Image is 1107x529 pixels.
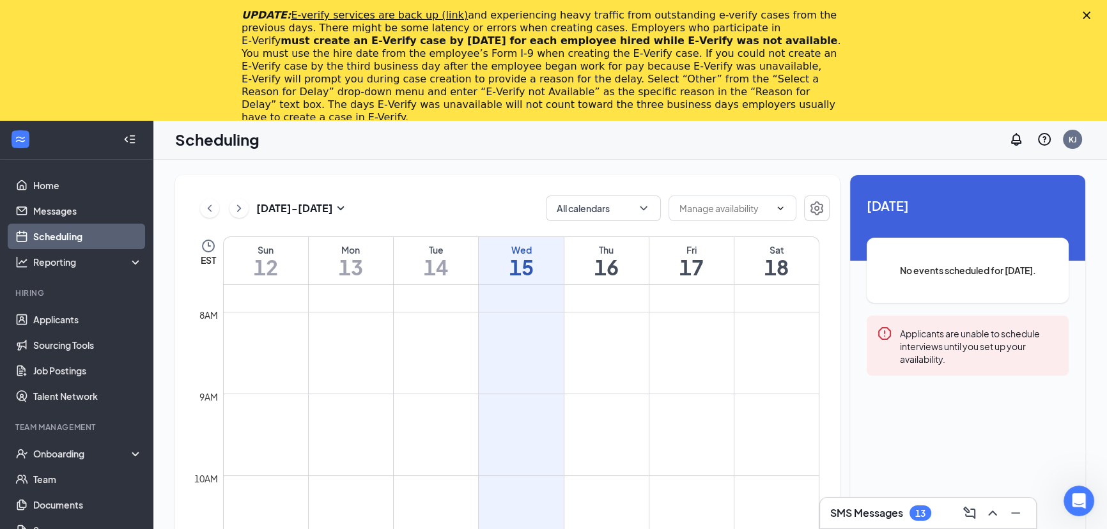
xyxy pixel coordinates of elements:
[242,9,468,21] i: UPDATE:
[804,195,830,221] button: Settings
[1009,132,1024,147] svg: Notifications
[309,243,393,256] div: Mon
[333,201,348,216] svg: SmallChevronDown
[123,133,136,146] svg: Collapse
[15,422,140,433] div: Team Management
[546,195,661,221] button: All calendarsChevronDown
[192,471,221,486] div: 10am
[175,128,259,150] h1: Scheduling
[1005,503,1026,523] button: Minimize
[394,256,478,278] h1: 14
[200,199,219,218] button: ChevronLeft
[15,287,140,298] div: Hiring
[33,447,132,460] div: Onboarding
[201,238,216,254] svg: Clock
[256,201,333,215] h3: [DATE] - [DATE]
[1083,11,1095,19] div: Close
[564,237,649,284] a: October 16, 2025
[564,256,649,278] h1: 16
[224,243,308,256] div: Sun
[892,263,1043,277] span: No events scheduled for [DATE].
[649,243,734,256] div: Fri
[14,133,27,146] svg: WorkstreamLogo
[309,237,393,284] a: October 13, 2025
[734,256,819,278] h1: 18
[291,9,468,21] a: E-verify services are back up (link)
[197,308,221,322] div: 8am
[649,256,734,278] h1: 17
[915,508,925,519] div: 13
[224,237,308,284] a: October 12, 2025
[479,256,563,278] h1: 15
[649,237,734,284] a: October 17, 2025
[877,326,892,341] svg: Error
[479,243,563,256] div: Wed
[242,9,845,124] div: and experiencing heavy traffic from outstanding e-verify cases from the previous days. There migh...
[734,243,819,256] div: Sat
[33,332,143,358] a: Sourcing Tools
[564,243,649,256] div: Thu
[33,172,143,198] a: Home
[224,256,308,278] h1: 12
[900,326,1058,365] div: Applicants are unable to schedule interviews until you set up your availability.
[1064,486,1094,516] iframe: Intercom live chat
[734,237,819,284] a: October 18, 2025
[982,503,1003,523] button: ChevronUp
[33,307,143,332] a: Applicants
[33,383,143,409] a: Talent Network
[1008,505,1023,521] svg: Minimize
[1037,132,1052,147] svg: QuestionInfo
[679,201,770,215] input: Manage availability
[281,34,837,47] b: must create an E‑Verify case by [DATE] for each employee hired while E‑Verify was not available
[830,506,903,520] h3: SMS Messages
[229,199,249,218] button: ChevronRight
[867,195,1069,215] span: [DATE]
[15,256,28,268] svg: Analysis
[33,224,143,249] a: Scheduling
[33,492,143,517] a: Documents
[394,237,478,284] a: October 14, 2025
[479,237,563,284] a: October 15, 2025
[203,201,216,216] svg: ChevronLeft
[959,503,980,523] button: ComposeMessage
[233,201,245,216] svg: ChevronRight
[637,202,650,215] svg: ChevronDown
[775,203,786,213] svg: ChevronDown
[309,256,393,278] h1: 13
[33,358,143,383] a: Job Postings
[809,201,824,216] svg: Settings
[33,198,143,224] a: Messages
[197,390,221,404] div: 9am
[985,505,1000,521] svg: ChevronUp
[962,505,977,521] svg: ComposeMessage
[33,256,143,268] div: Reporting
[1069,134,1077,145] div: KJ
[15,447,28,460] svg: UserCheck
[394,243,478,256] div: Tue
[33,466,143,492] a: Team
[201,254,216,266] span: EST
